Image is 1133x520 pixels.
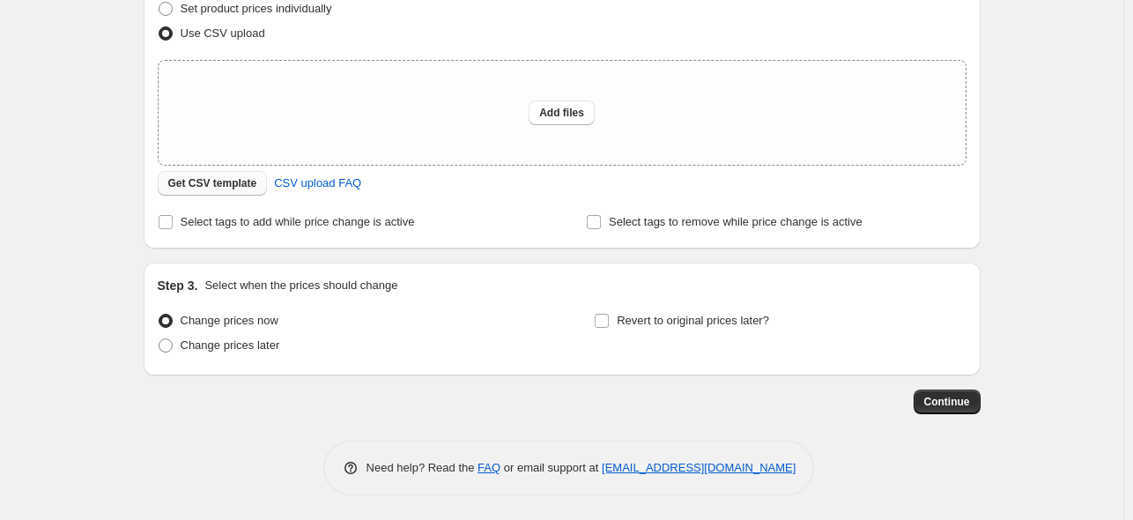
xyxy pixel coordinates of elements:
[168,176,257,190] span: Get CSV template
[204,277,397,294] p: Select when the prices should change
[539,106,584,120] span: Add files
[914,390,981,414] button: Continue
[181,314,278,327] span: Change prices now
[924,395,970,409] span: Continue
[181,26,265,40] span: Use CSV upload
[609,215,863,228] span: Select tags to remove while price change is active
[274,175,361,192] span: CSV upload FAQ
[158,277,198,294] h2: Step 3.
[500,461,602,474] span: or email support at
[158,171,268,196] button: Get CSV template
[263,169,372,197] a: CSV upload FAQ
[181,215,415,228] span: Select tags to add while price change is active
[367,461,478,474] span: Need help? Read the
[529,100,595,125] button: Add files
[602,461,796,474] a: [EMAIL_ADDRESS][DOMAIN_NAME]
[181,338,280,352] span: Change prices later
[617,314,769,327] span: Revert to original prices later?
[181,2,332,15] span: Set product prices individually
[478,461,500,474] a: FAQ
